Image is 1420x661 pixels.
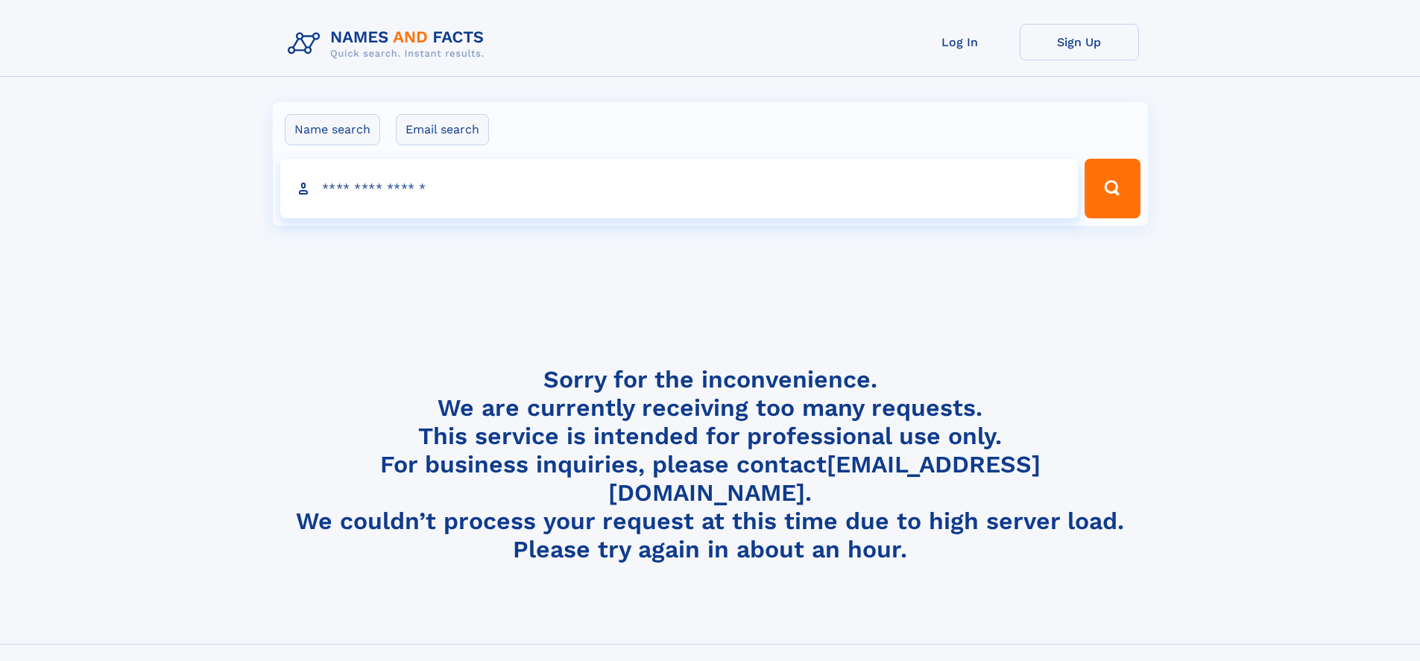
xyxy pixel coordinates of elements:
[280,159,1079,218] input: search input
[282,365,1139,564] h4: Sorry for the inconvenience. We are currently receiving too many requests. This service is intend...
[1085,159,1140,218] button: Search Button
[900,24,1020,60] a: Log In
[1020,24,1139,60] a: Sign Up
[608,450,1041,507] a: [EMAIL_ADDRESS][DOMAIN_NAME]
[285,114,380,145] label: Name search
[282,24,496,64] img: Logo Names and Facts
[396,114,489,145] label: Email search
